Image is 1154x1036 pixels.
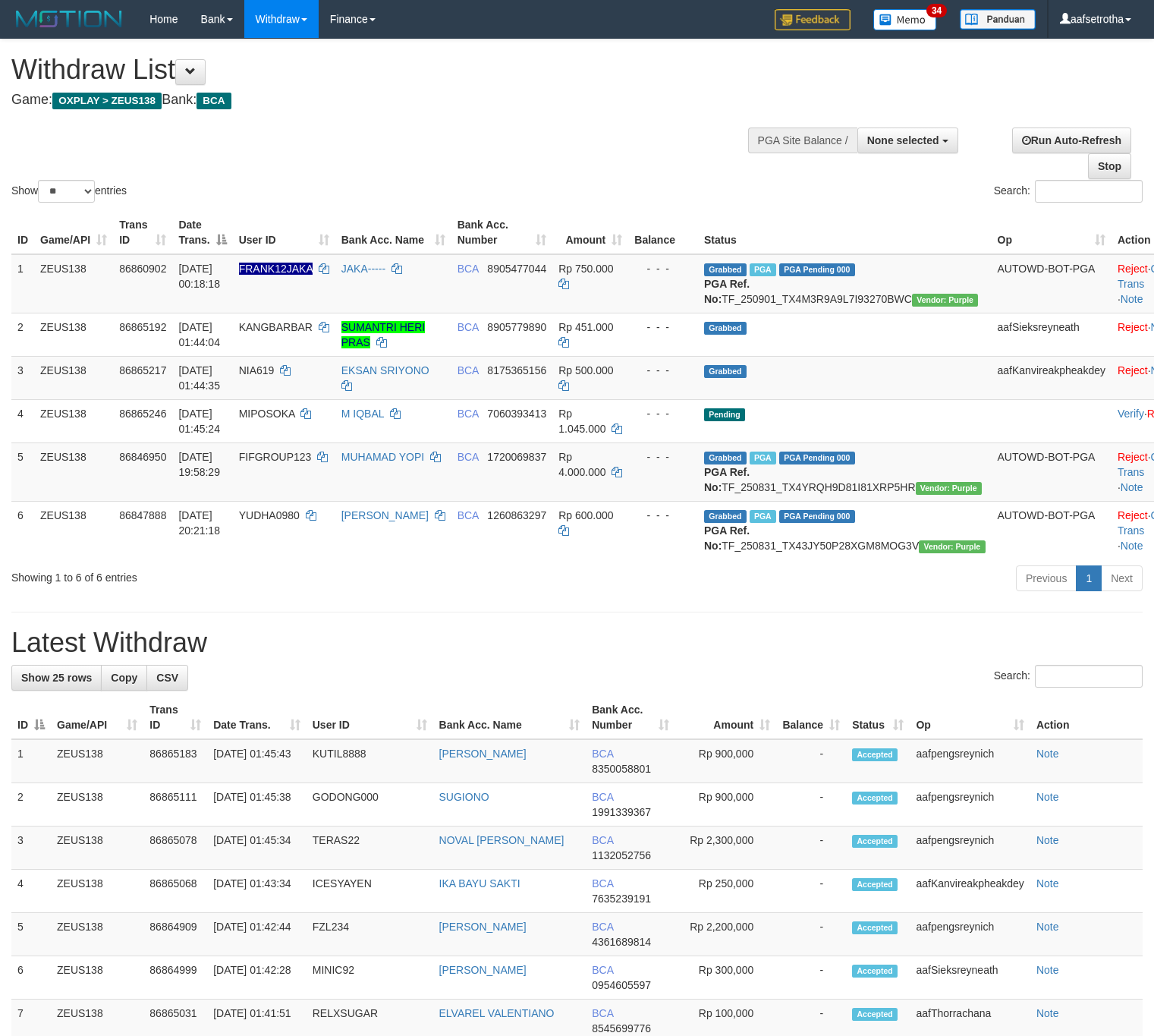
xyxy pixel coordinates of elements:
[38,180,95,203] select: Showentries
[1118,364,1148,376] a: Reject
[992,442,1112,501] td: AUTOWD-BOT-PGA
[487,408,546,420] span: Copy 7060393413 to clipboard
[852,748,898,761] span: Accepted
[926,4,947,17] span: 34
[119,263,166,275] span: 86860902
[1036,921,1059,933] a: Note
[960,9,1036,30] img: panduan.png
[748,128,857,153] div: PGA Site Balance /
[451,211,553,254] th: Bank Acc. Number: activate to sort column ascending
[910,827,1030,870] td: aafpengsreynich
[143,870,207,913] td: 86865068
[592,877,613,890] span: BCA
[910,696,1030,739] th: Op: activate to sort column ascending
[634,320,692,335] div: - - -
[439,1007,555,1019] a: ELVAREL VALENTIANO
[341,321,425,348] a: SUMANTRI HERI PRAS
[307,696,433,739] th: User ID: activate to sort column ascending
[704,452,747,464] span: Grabbed
[634,406,692,421] div: - - -
[704,278,750,305] b: PGA Ref. No:
[586,696,675,739] th: Bank Acc. Number: activate to sort column ascending
[1118,509,1148,521] a: Reject
[857,128,958,153] button: None selected
[207,827,307,870] td: [DATE] 01:45:34
[458,321,479,333] span: BCA
[750,510,776,523] span: Marked by aafnoeunsreypich
[852,835,898,848] span: Accepted
[675,870,776,913] td: Rp 250,000
[698,501,992,559] td: TF_250831_TX43JY50P28XGM8MOG3V
[178,321,220,348] span: [DATE] 01:44:04
[207,870,307,913] td: [DATE] 01:43:34
[1036,877,1059,890] a: Note
[779,510,855,523] span: PGA Pending
[992,356,1112,399] td: aafKanvireakpheakdey
[207,913,307,956] td: [DATE] 01:42:44
[592,763,651,775] span: Copy 8350058801 to clipboard
[992,211,1112,254] th: Op: activate to sort column ascending
[634,449,692,464] div: - - -
[675,956,776,1000] td: Rp 300,000
[458,263,479,275] span: BCA
[101,665,147,691] a: Copy
[52,93,162,109] span: OXPLAY > ZEUS138
[1012,128,1131,153] a: Run Auto-Refresh
[487,509,546,521] span: Copy 1260863297 to clipboard
[592,748,613,760] span: BCA
[994,665,1143,688] label: Search:
[919,540,985,553] span: Vendor URL: https://trx4.1velocity.biz
[11,870,51,913] td: 4
[910,739,1030,783] td: aafpengsreynich
[1016,565,1077,591] a: Previous
[592,806,651,818] span: Copy 1991339367 to clipboard
[592,964,613,976] span: BCA
[143,783,207,827] td: 86865111
[51,870,143,913] td: ZEUS138
[11,665,102,691] a: Show 25 rows
[34,313,113,356] td: ZEUS138
[779,263,855,276] span: PGA Pending
[307,739,433,783] td: KUTIL8888
[1101,565,1143,591] a: Next
[558,509,613,521] span: Rp 600.000
[592,1022,651,1034] span: Copy 8545699776 to clipboard
[197,93,231,109] span: BCA
[11,696,51,739] th: ID: activate to sort column descending
[11,55,754,85] h1: Withdraw List
[146,665,188,691] a: CSV
[592,893,651,905] span: Copy 7635239191 to clipboard
[992,313,1112,356] td: aafSieksreyneath
[439,791,489,803] a: SUGIONO
[11,356,34,399] td: 3
[852,921,898,934] span: Accepted
[852,878,898,891] span: Accepted
[487,263,546,275] span: Copy 8905477044 to clipboard
[439,921,527,933] a: [PERSON_NAME]
[776,913,846,956] td: -
[1121,293,1143,305] a: Note
[239,321,313,333] span: KANGBARBAR
[846,696,910,739] th: Status: activate to sort column ascending
[51,956,143,1000] td: ZEUS138
[341,263,385,275] a: JAKA-----
[592,1007,613,1019] span: BCA
[910,870,1030,913] td: aafKanvireakpheakdey
[433,696,586,739] th: Bank Acc. Name: activate to sort column ascending
[558,321,613,333] span: Rp 451.000
[1118,263,1148,275] a: Reject
[51,913,143,956] td: ZEUS138
[1036,1007,1059,1019] a: Note
[307,870,433,913] td: ICESYAYEN
[34,356,113,399] td: ZEUS138
[750,452,776,464] span: Marked by aafnoeunsreypich
[628,211,698,254] th: Balance
[994,180,1143,203] label: Search:
[341,451,424,463] a: MUHAMAD YOPI
[11,827,51,870] td: 3
[307,783,433,827] td: GODONG000
[1118,451,1148,463] a: Reject
[11,180,127,203] label: Show entries
[867,134,939,146] span: None selected
[239,408,295,420] span: MIPOSOKA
